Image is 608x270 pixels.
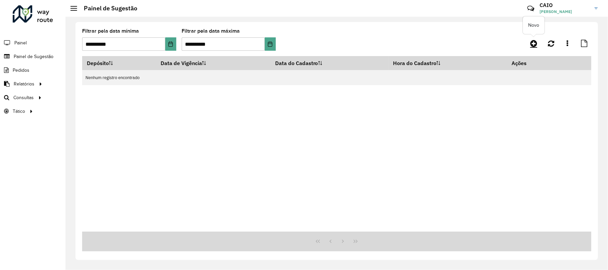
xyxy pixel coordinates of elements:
[82,27,139,35] label: Filtrar pela data mínima
[14,80,34,87] span: Relatórios
[14,39,27,46] span: Painel
[540,9,590,15] span: [PERSON_NAME]
[82,70,591,85] td: Nenhum registro encontrado
[270,56,388,70] th: Data do Cadastro
[265,37,276,51] button: Choose Date
[523,16,545,34] div: Novo
[13,108,25,115] span: Tático
[540,2,590,8] h3: CAIO
[156,56,270,70] th: Data de Vigência
[388,56,507,70] th: Hora do Cadastro
[13,67,29,74] span: Pedidos
[13,94,34,101] span: Consultas
[82,56,156,70] th: Depósito
[524,1,538,16] a: Contato Rápido
[507,56,547,70] th: Ações
[14,53,53,60] span: Painel de Sugestão
[165,37,176,51] button: Choose Date
[182,27,240,35] label: Filtrar pela data máxima
[77,5,137,12] h2: Painel de Sugestão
